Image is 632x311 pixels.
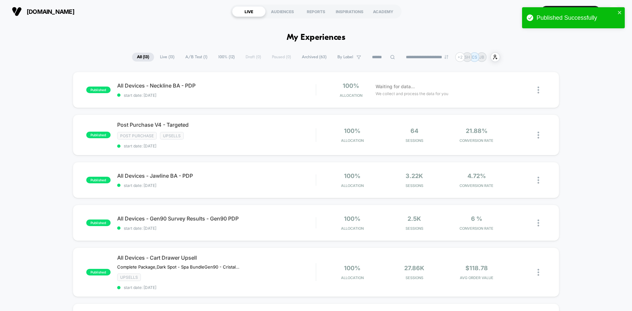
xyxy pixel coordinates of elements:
span: Sessions [385,183,444,188]
span: [DOMAIN_NAME] [27,8,74,15]
span: Post Purchase [117,132,157,140]
span: 4.72% [467,172,486,179]
span: We collect and process the data for you [376,91,448,97]
span: CONVERSION RATE [447,138,506,143]
span: Upsells [160,132,184,140]
span: All ( 13 ) [132,53,154,62]
span: 100% [344,215,360,222]
span: 27.86k [404,265,424,272]
span: 100% [344,172,360,179]
div: AUDIENCES [266,6,299,17]
div: REPORTS [299,6,333,17]
span: All Devices - Jawline BA - PDP [117,172,316,179]
span: published [86,220,111,226]
span: Sessions [385,275,444,280]
span: Waiting for data... [376,83,415,90]
span: CONVERSION RATE [447,226,506,231]
span: 100% [344,265,360,272]
span: All Devices - Cart Drawer Upsell [117,254,316,261]
img: close [538,132,539,139]
span: CONVERSION RATE [447,183,506,188]
span: 100% [344,127,360,134]
span: published [86,87,111,93]
span: Live ( 13 ) [155,53,179,62]
p: SH [464,55,470,60]
div: INSPIRATIONS [333,6,366,17]
span: published [86,132,111,138]
div: Published Successfully [537,14,616,21]
img: close [538,177,539,184]
img: close [538,269,539,276]
span: All Devices - Gen90 Survey Results - Gen90 PDP [117,215,316,222]
span: All Devices - Neckline BA - PDP [117,82,316,89]
img: close [538,87,539,93]
span: Complete Package,Dark Spot - Spa BundleGen90 - CristallesAll others - DFS Travel [117,264,239,270]
span: AVG ORDER VALUE [447,275,506,280]
span: start date: [DATE] [117,285,316,290]
span: start date: [DATE] [117,226,316,231]
span: 100% ( 12 ) [213,53,240,62]
img: Visually logo [12,7,22,16]
span: Allocation [341,226,364,231]
button: SD [605,5,622,18]
span: Allocation [341,138,364,143]
span: start date: [DATE] [117,183,316,188]
span: Sessions [385,138,444,143]
div: LIVE [232,6,266,17]
div: + 2 [455,52,465,62]
button: [DOMAIN_NAME] [10,6,76,17]
span: Allocation [340,93,362,98]
span: start date: [DATE] [117,93,316,98]
span: By Label [337,55,353,60]
div: ACADEMY [366,6,400,17]
span: 64 [410,127,418,134]
span: published [86,269,111,275]
span: $118.78 [465,265,488,272]
span: A/B Test ( 1 ) [180,53,212,62]
img: close [538,220,539,226]
span: 6 % [471,215,482,222]
span: 100% [343,82,359,89]
button: close [618,10,622,16]
span: 2.5k [408,215,421,222]
span: Post Purchase V4 - Targeted [117,121,316,128]
span: Allocation [341,183,364,188]
span: Upsells [117,273,141,281]
span: published [86,177,111,183]
div: SD [607,5,620,18]
span: Allocation [341,275,364,280]
h1: My Experiences [287,33,346,42]
p: JB [479,55,484,60]
span: 21.88% [466,127,487,134]
img: end [444,55,448,59]
p: CS [472,55,477,60]
span: Sessions [385,226,444,231]
span: Archived ( 63 ) [297,53,331,62]
span: 3.22k [406,172,423,179]
span: start date: [DATE] [117,143,316,148]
